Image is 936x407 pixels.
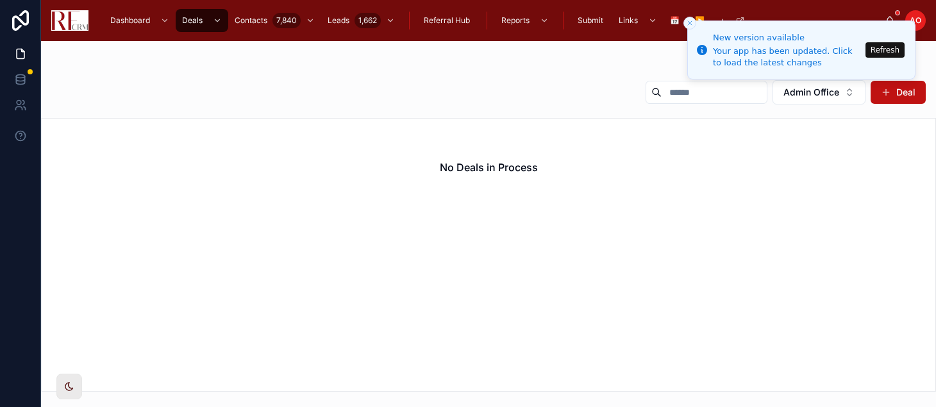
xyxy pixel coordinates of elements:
[235,15,267,26] span: Contacts
[713,46,862,69] div: Your app has been updated. Click to load the latest changes
[619,15,638,26] span: Links
[228,9,321,32] a: Contacts7,840
[714,9,751,32] a: +
[182,15,203,26] span: Deals
[176,9,228,32] a: Deals
[417,9,479,32] a: Referral Hub
[495,9,555,32] a: Reports
[910,15,921,26] span: AO
[664,9,689,32] a: 📅
[865,42,905,58] button: Refresh
[51,10,88,31] img: App logo
[571,9,612,32] a: Submit
[773,80,865,104] button: Select Button
[355,13,381,28] div: 1,662
[328,15,349,26] span: Leads
[689,9,714,32] a: ▶️
[871,81,926,104] button: Deal
[440,160,538,175] h2: No Deals in Process
[713,31,862,44] div: New version available
[321,9,401,32] a: Leads1,662
[683,17,696,29] button: Close toast
[578,15,603,26] span: Submit
[272,13,301,28] div: 7,840
[104,9,176,32] a: Dashboard
[99,6,885,35] div: scrollable content
[612,9,664,32] a: Links
[501,15,530,26] span: Reports
[670,15,680,26] span: 📅
[424,15,470,26] span: Referral Hub
[783,86,839,99] span: Admin Office
[110,15,150,26] span: Dashboard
